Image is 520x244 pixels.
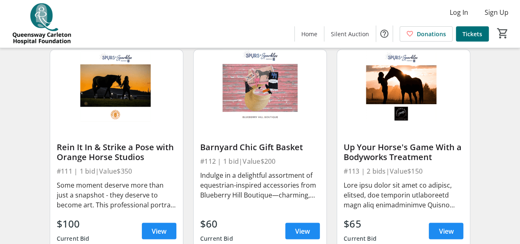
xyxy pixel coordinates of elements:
[443,6,475,19] button: Log In
[50,49,183,124] img: Rein It In & Strike a Pose with Orange Horse Studios
[200,216,233,231] div: $60
[456,26,489,42] a: Tickets
[324,26,376,42] a: Silent Auction
[462,30,482,38] span: Tickets
[152,226,166,236] span: View
[400,26,453,42] a: Donations
[57,165,176,177] div: #111 | 1 bid | Value $350
[194,49,326,124] img: Barnyard Chic Gift Basket
[485,7,508,17] span: Sign Up
[5,3,78,44] img: QCH Foundation's Logo
[285,223,320,239] a: View
[478,6,515,19] button: Sign Up
[450,7,468,17] span: Log In
[57,180,176,209] div: Some moment deserve more than just a snapshot - they deserve to become art. This professional por...
[344,180,463,209] div: Lore ipsu dolor sit amet co adipisc, elitsed, doe temporin utlaboreetd magn aliq enimadminimve Qu...
[200,142,320,152] div: Barnyard Chic Gift Basket
[295,226,310,236] span: View
[295,26,324,42] a: Home
[200,170,320,200] div: Indulge in a delightful assortment of equestrian-inspired accessories from Blueberry Hill Boutiqu...
[495,26,510,41] button: Cart
[376,26,393,42] button: Help
[301,30,317,38] span: Home
[200,155,320,167] div: #112 | 1 bid | Value $200
[344,142,463,162] div: Up Your Horse's Game With a Bodyworks Treatment
[331,30,369,38] span: Silent Auction
[344,165,463,177] div: #113 | 2 bids | Value $150
[344,216,377,231] div: $65
[439,226,453,236] span: View
[57,216,90,231] div: $100
[337,49,470,124] img: Up Your Horse's Game With a Bodyworks Treatment
[417,30,446,38] span: Donations
[142,223,176,239] a: View
[57,142,176,162] div: Rein It In & Strike a Pose with Orange Horse Studios
[429,223,463,239] a: View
